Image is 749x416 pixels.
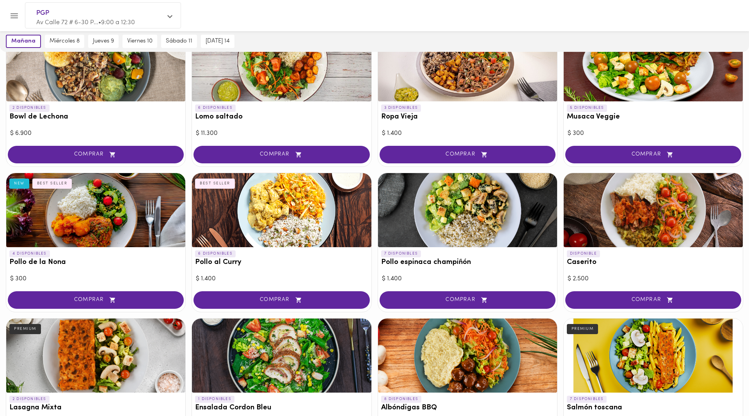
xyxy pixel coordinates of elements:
[196,274,367,283] div: $ 1.400
[192,27,371,101] div: Lomo saltado
[6,27,185,101] div: Bowl de Lechona
[567,396,607,403] p: 7 DISPONIBLES
[9,258,182,267] h3: Pollo de la Nona
[567,113,740,121] h3: Musaca Veggie
[18,297,174,303] span: COMPRAR
[381,113,554,121] h3: Ropa Vieja
[6,319,185,393] div: Lasagna Mixta
[568,274,739,283] div: $ 2.500
[380,291,556,309] button: COMPRAR
[93,38,114,45] span: jueves 9
[567,250,600,257] p: DISPONIBLE
[564,173,743,247] div: Caserito
[378,173,557,247] div: Pollo espinaca champiñón
[9,250,50,257] p: 4 DISPONIBLES
[381,396,422,403] p: 8 DISPONIBLES
[380,146,556,163] button: COMPRAR
[564,319,743,393] div: Salmón toscana
[9,113,182,121] h3: Bowl de Lechona
[195,104,236,112] p: 6 DISPONIBLES
[378,27,557,101] div: Ropa Vieja
[10,274,181,283] div: $ 300
[6,173,185,247] div: Pollo de la Nona
[193,291,369,309] button: COMPRAR
[381,250,421,257] p: 7 DISPONIBLES
[206,38,230,45] span: [DATE] 14
[36,8,162,18] span: PGP
[32,179,72,189] div: BEST SELLER
[193,146,369,163] button: COMPRAR
[575,297,731,303] span: COMPRAR
[5,6,24,25] button: Menu
[564,27,743,101] div: Musaca Veggie
[45,35,84,48] button: miércoles 8
[203,151,360,158] span: COMPRAR
[50,38,80,45] span: miércoles 8
[565,291,741,309] button: COMPRAR
[201,35,234,48] button: [DATE] 14
[8,146,184,163] button: COMPRAR
[192,319,371,393] div: Ensalada Cordon Bleu
[567,258,740,267] h3: Caserito
[195,404,368,412] h3: Ensalada Cordon Bleu
[195,113,368,121] h3: Lomo saltado
[704,371,741,408] iframe: Messagebird Livechat Widget
[567,324,598,334] div: PREMIUM
[18,151,174,158] span: COMPRAR
[378,319,557,393] div: Albóndigas BBQ
[575,151,731,158] span: COMPRAR
[161,35,197,48] button: sábado 11
[382,274,553,283] div: $ 1.400
[9,179,29,189] div: NEW
[382,129,553,138] div: $ 1.400
[381,104,421,112] p: 3 DISPONIBLES
[9,404,182,412] h3: Lasagna Mixta
[10,129,181,138] div: $ 6.900
[8,291,184,309] button: COMPRAR
[389,151,546,158] span: COMPRAR
[203,297,360,303] span: COMPRAR
[9,324,41,334] div: PREMIUM
[565,146,741,163] button: COMPRAR
[196,129,367,138] div: $ 11.300
[88,35,119,48] button: jueves 9
[195,396,234,403] p: 1 DISPONIBLES
[381,258,554,267] h3: Pollo espinaca champiñón
[381,404,554,412] h3: Albóndigas BBQ
[389,297,546,303] span: COMPRAR
[195,258,368,267] h3: Pollo al Curry
[192,173,371,247] div: Pollo al Curry
[567,104,607,112] p: 5 DISPONIBLES
[9,104,50,112] p: 2 DISPONIBLES
[195,250,236,257] p: 6 DISPONIBLES
[36,19,135,26] span: Av Calle 72 # 6-30 P... • 9:00 a 12:30
[127,38,153,45] span: viernes 10
[166,38,192,45] span: sábado 11
[195,179,235,189] div: BEST SELLER
[567,404,740,412] h3: Salmón toscana
[568,129,739,138] div: $ 300
[122,35,157,48] button: viernes 10
[6,35,41,48] button: mañana
[9,396,50,403] p: 2 DISPONIBLES
[11,38,35,45] span: mañana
